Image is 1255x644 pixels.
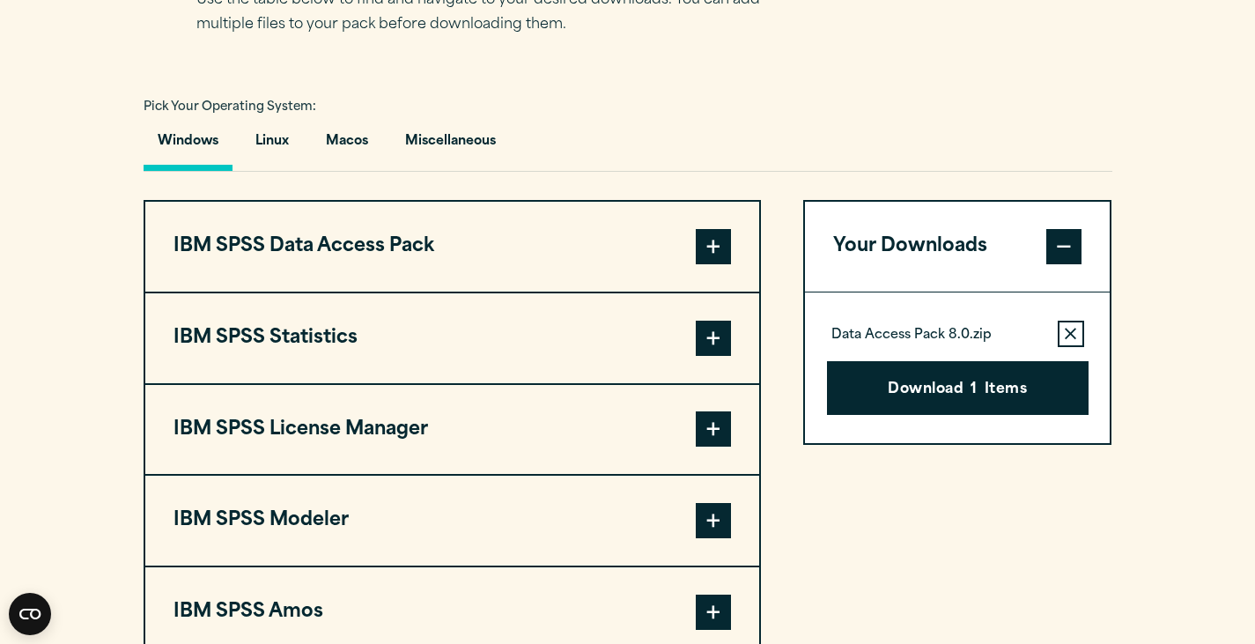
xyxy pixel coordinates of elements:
[241,121,303,171] button: Linux
[805,202,1111,292] button: Your Downloads
[145,385,759,475] button: IBM SPSS License Manager
[391,121,510,171] button: Miscellaneous
[145,293,759,383] button: IBM SPSS Statistics
[312,121,382,171] button: Macos
[144,121,233,171] button: Windows
[9,593,51,635] button: Open CMP widget
[827,361,1089,416] button: Download1Items
[831,327,992,344] p: Data Access Pack 8.0.zip
[145,202,759,292] button: IBM SPSS Data Access Pack
[145,476,759,566] button: IBM SPSS Modeler
[144,101,316,113] span: Pick Your Operating System:
[805,292,1111,444] div: Your Downloads
[971,379,977,402] span: 1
